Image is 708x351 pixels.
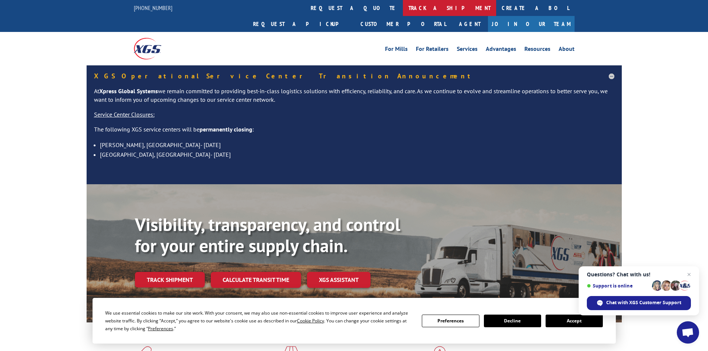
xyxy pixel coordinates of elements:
[211,272,301,288] a: Calculate transit time
[94,73,614,79] h5: XGS Operational Service Center Transition Announcement
[93,298,616,344] div: Cookie Consent Prompt
[94,125,614,140] p: The following XGS service centers will be :
[488,16,575,32] a: Join Our Team
[587,272,691,277] span: Questions? Chat with us!
[100,140,614,150] li: [PERSON_NAME], [GEOGRAPHIC_DATA]- [DATE]
[606,299,681,306] span: Chat with XGS Customer Support
[385,46,408,54] a: For Mills
[486,46,516,54] a: Advantages
[355,16,452,32] a: Customer Portal
[307,272,371,288] a: XGS ASSISTANT
[546,315,603,327] button: Accept
[452,16,488,32] a: Agent
[587,283,649,289] span: Support is online
[587,296,691,310] span: Chat with XGS Customer Support
[248,16,355,32] a: Request a pickup
[200,126,252,133] strong: permanently closing
[134,4,172,12] a: [PHONE_NUMBER]
[422,315,479,327] button: Preferences
[148,325,173,332] span: Preferences
[94,111,155,118] u: Service Center Closures:
[677,321,699,344] a: Open chat
[99,87,158,95] strong: Xpress Global Systems
[94,87,614,111] p: At we remain committed to providing best-in-class logistics solutions with efficiency, reliabilit...
[135,272,205,287] a: Track shipment
[135,213,400,257] b: Visibility, transparency, and control for your entire supply chain.
[100,150,614,159] li: [GEOGRAPHIC_DATA], [GEOGRAPHIC_DATA]- [DATE]
[484,315,541,327] button: Decline
[524,46,550,54] a: Resources
[416,46,449,54] a: For Retailers
[297,318,324,324] span: Cookie Policy
[559,46,575,54] a: About
[105,309,413,332] div: We use essential cookies to make our site work. With your consent, we may also use non-essential ...
[457,46,478,54] a: Services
